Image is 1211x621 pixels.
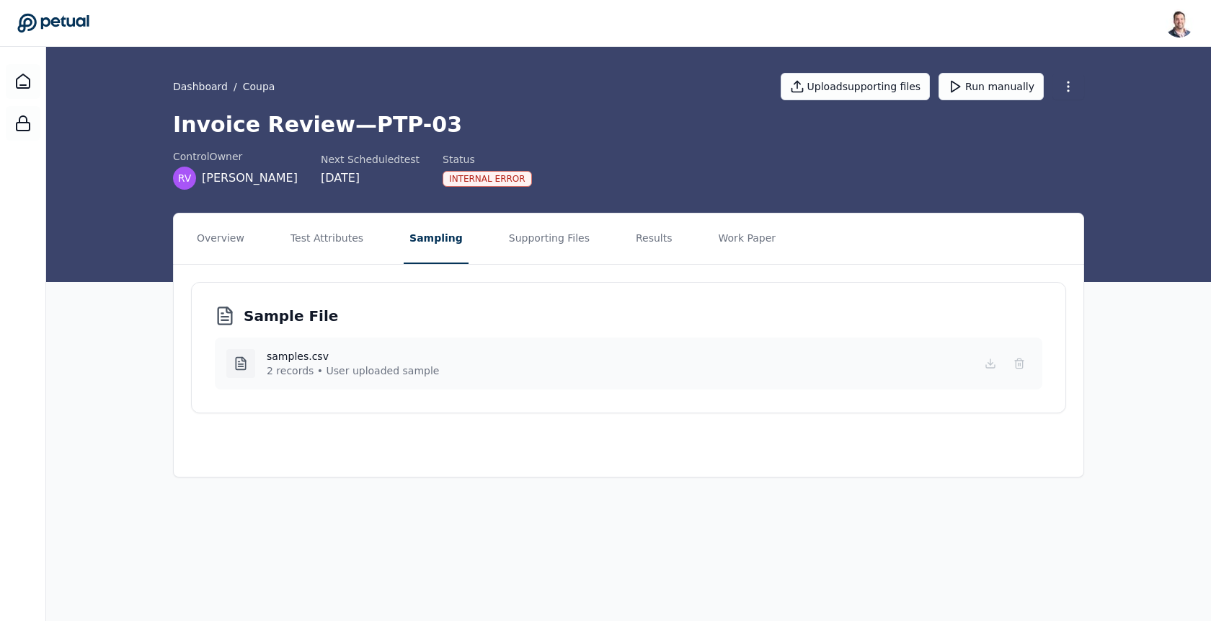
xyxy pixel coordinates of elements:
[443,171,532,187] div: Internal Error
[404,213,469,264] button: Sampling
[321,169,420,187] div: [DATE]
[173,149,298,164] div: control Owner
[503,213,595,264] button: Supporting Files
[713,213,782,264] button: Work Paper
[267,349,439,364] h4: samples.csv
[781,73,931,100] button: Uploadsupporting files
[243,79,275,94] button: Coupa
[267,364,439,378] p: 2 records • User uploaded sample
[979,352,1002,375] button: Download Sample File
[6,64,40,99] a: Dashboard
[202,169,298,187] span: [PERSON_NAME]
[443,152,532,167] div: Status
[939,73,1044,100] button: Run manually
[321,152,420,167] div: Next Scheduled test
[173,79,275,94] div: /
[6,106,40,141] a: SOC
[285,213,369,264] button: Test Attributes
[191,213,250,264] button: Overview
[1165,9,1194,38] img: Snir Kodesh
[174,213,1083,264] nav: Tabs
[1008,352,1031,375] button: Delete Sample File
[173,79,228,94] a: Dashboard
[178,171,192,185] span: RV
[244,306,338,326] h3: Sample File
[17,13,89,33] a: Go to Dashboard
[173,112,1084,138] h1: Invoice Review — PTP-03
[630,213,678,264] button: Results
